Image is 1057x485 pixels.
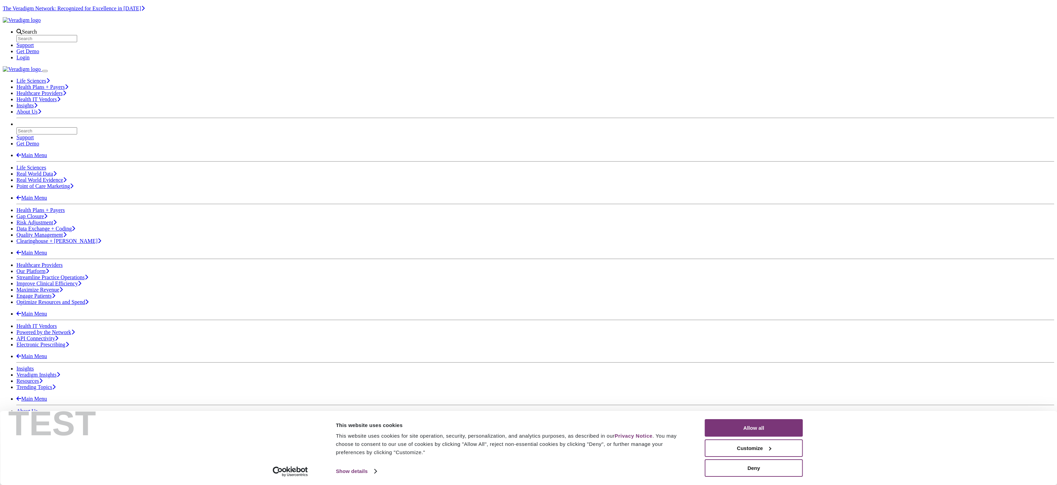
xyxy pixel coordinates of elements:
a: Main Menu [16,195,47,201]
a: Veradigm Insights [16,372,60,378]
a: Data Exchange + Coding [16,226,75,232]
a: About Us [16,408,38,414]
img: Veradigm logo [3,66,41,72]
a: Health IT Vendors [16,323,57,329]
a: The Veradigm Network: Recognized for Excellence in [DATE]Learn More [3,5,145,11]
img: Veradigm logo [3,17,41,23]
button: Toggle Navigation Menu [42,70,48,72]
a: Maximize Revenue [16,287,63,293]
a: Improve Clinical Efficiency [16,281,81,286]
a: Main Menu [16,152,47,158]
div: This website uses cookies for site operation, security, personalization, and analytics purposes, ... [336,432,689,457]
a: Resources [16,378,43,384]
button: Customize [705,439,803,457]
a: Streamline Practice Operations [16,274,88,280]
a: Support [16,42,34,48]
a: Clearinghouse + [PERSON_NAME] [16,238,101,244]
a: Life Sciences [16,165,46,170]
a: Health IT Vendors [16,96,60,102]
a: Real World Data [16,171,57,177]
button: Deny [705,459,803,477]
a: About Us [16,109,41,115]
a: API Connectivity [16,335,58,341]
a: Our Platform [16,268,49,274]
a: Main Menu [16,311,47,317]
a: Privacy Notice [615,433,652,439]
a: Search [16,29,37,35]
a: Insights [16,103,37,108]
a: Login [16,55,29,60]
a: Healthcare Providers [16,262,63,268]
a: Main Menu [16,396,47,402]
a: Health Plans + Payers [16,207,65,213]
a: Point of Care Marketing [16,183,73,189]
a: Trending Topics [16,384,56,390]
section: Covid alert [3,5,1054,12]
a: Health Plans + Payers [16,84,68,90]
a: Quality Management [16,232,67,238]
div: This website uses cookies [336,421,689,429]
a: Powered by the Network [16,329,75,335]
a: Optimize Resources and Spend [16,299,88,305]
iframe: Drift Chat Widget [925,442,1049,477]
a: Main Menu [16,250,47,256]
a: Electronic Prescribing [16,342,69,347]
button: Allow all [705,419,803,437]
input: Search [16,127,77,134]
a: Get Demo [16,48,39,54]
input: Search [16,35,77,42]
a: Risk Adjustment [16,220,57,225]
a: Gap Closure [16,213,47,219]
a: Usercentrics Cookiebot - opens in a new window [260,466,320,477]
a: Support [16,134,34,140]
a: Life Sciences [16,78,50,84]
a: Insights [16,366,34,371]
a: Veradigm logo [3,66,42,72]
span: Learn More [141,5,145,11]
a: Real World Evidence [16,177,67,183]
a: Show details [336,466,376,476]
a: Engage Patients [16,293,55,299]
a: Get Demo [16,141,39,146]
a: Main Menu [16,353,47,359]
a: Healthcare Providers [16,90,66,96]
